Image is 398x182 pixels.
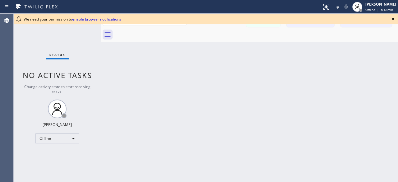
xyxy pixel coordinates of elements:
[35,133,79,143] div: Offline
[43,122,72,127] div: [PERSON_NAME]
[23,70,92,80] span: No active tasks
[24,16,121,22] span: We need your permission to
[49,53,65,57] span: Status
[365,7,393,12] span: Offline | 1h 48min
[72,16,121,22] a: enable browser notifications
[342,2,350,11] button: Mute
[365,2,396,7] div: [PERSON_NAME]
[24,84,90,95] span: Change activity state to start receiving tasks.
